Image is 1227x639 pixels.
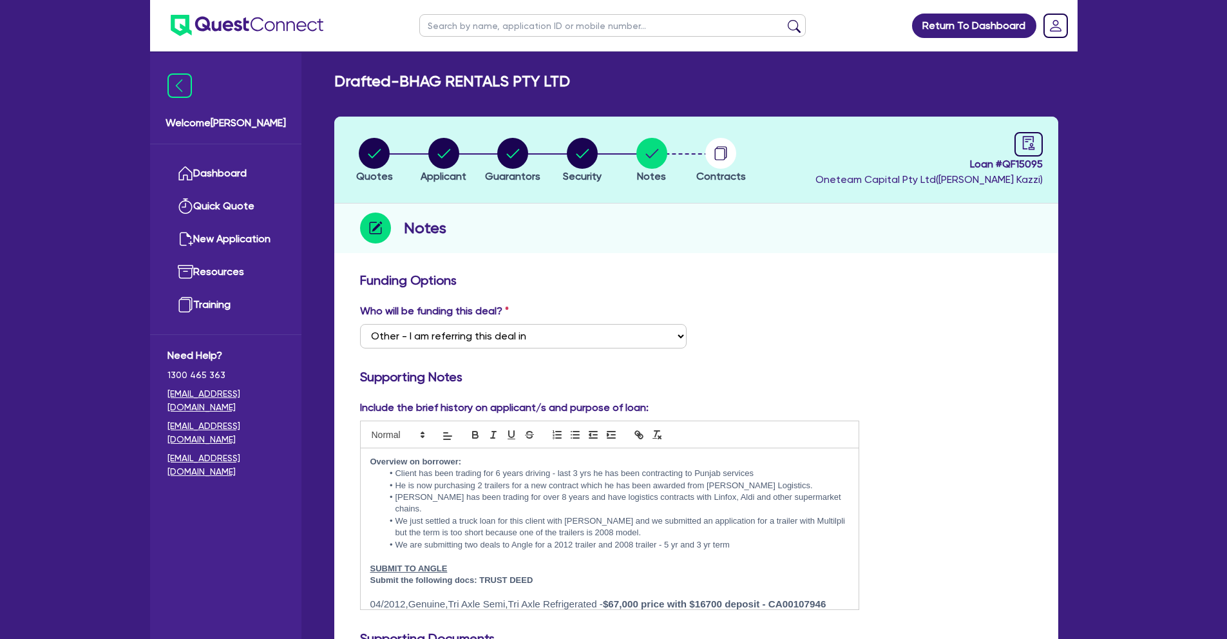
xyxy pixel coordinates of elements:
a: [EMAIL_ADDRESS][DOMAIN_NAME] [167,387,284,414]
img: quest-connect-logo-blue [171,15,323,36]
label: Include the brief history on applicant/s and purpose of loan: [360,400,649,415]
li: We are submitting two deals to Angle for a 2012 trailer and 2008 trailer - 5 yr and 3 yr term [383,539,849,551]
a: Dashboard [167,157,284,190]
label: Who will be funding this deal? [360,303,509,319]
strong: $67,000 price with $16700 deposit - CA00107946 [603,598,826,609]
strong: Submit the following docs: TRUST DEED [370,575,533,585]
span: Notes [637,170,666,182]
a: Quick Quote [167,190,284,223]
img: quick-quote [178,198,193,214]
a: audit [1014,132,1043,157]
span: Need Help? [167,348,284,363]
img: new-application [178,231,193,247]
img: step-icon [360,213,391,243]
a: Training [167,289,284,321]
li: We just settled a truck loan for this client with [PERSON_NAME] and we submitted an application f... [383,515,849,539]
button: Quotes [356,137,394,185]
h2: Drafted - BHAG RENTALS PTY LTD [334,72,570,91]
span: Welcome [PERSON_NAME] [166,115,286,131]
span: Oneteam Capital Pty Ltd ( [PERSON_NAME] Kazzi ) [815,173,1043,186]
span: Applicant [421,170,466,182]
img: icon-menu-close [167,73,192,98]
span: Guarantors [485,170,540,182]
u: SUBMIT TO ANGLE [370,564,448,573]
li: [PERSON_NAME] has been trading for over 8 years and have logistics contracts with Linfox, Aldi an... [383,491,849,515]
img: training [178,297,193,312]
a: Return To Dashboard [912,14,1036,38]
button: Security [562,137,602,185]
li: He is now purchasing 2 trailers for a new contract which he has been awarded from [PERSON_NAME] L... [383,480,849,491]
h3: 04/2012,Genuine,Tri Axle Semi,Tri Axle Refrigerated - [370,598,850,610]
span: Quotes [356,170,393,182]
button: Notes [636,137,668,185]
li: Client has been trading for 6 years driving - last 3 yrs he has been contracting to Punjab services [383,468,849,479]
h3: Supporting Notes [360,369,1032,385]
h3: Funding Options [360,272,1032,288]
button: Guarantors [484,137,541,185]
img: resources [178,264,193,280]
input: Search by name, application ID or mobile number... [419,14,806,37]
a: [EMAIL_ADDRESS][DOMAIN_NAME] [167,452,284,479]
button: Applicant [420,137,467,185]
span: audit [1022,136,1036,150]
strong: Overview on borrower: [370,457,462,466]
span: 1300 465 363 [167,368,284,382]
a: Dropdown toggle [1039,9,1072,43]
h2: Notes [404,216,446,240]
span: Security [563,170,602,182]
a: New Application [167,223,284,256]
a: [EMAIL_ADDRESS][DOMAIN_NAME] [167,419,284,446]
a: Resources [167,256,284,289]
button: Contracts [696,137,747,185]
span: Contracts [696,170,746,182]
span: Loan # QF15095 [815,157,1043,172]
